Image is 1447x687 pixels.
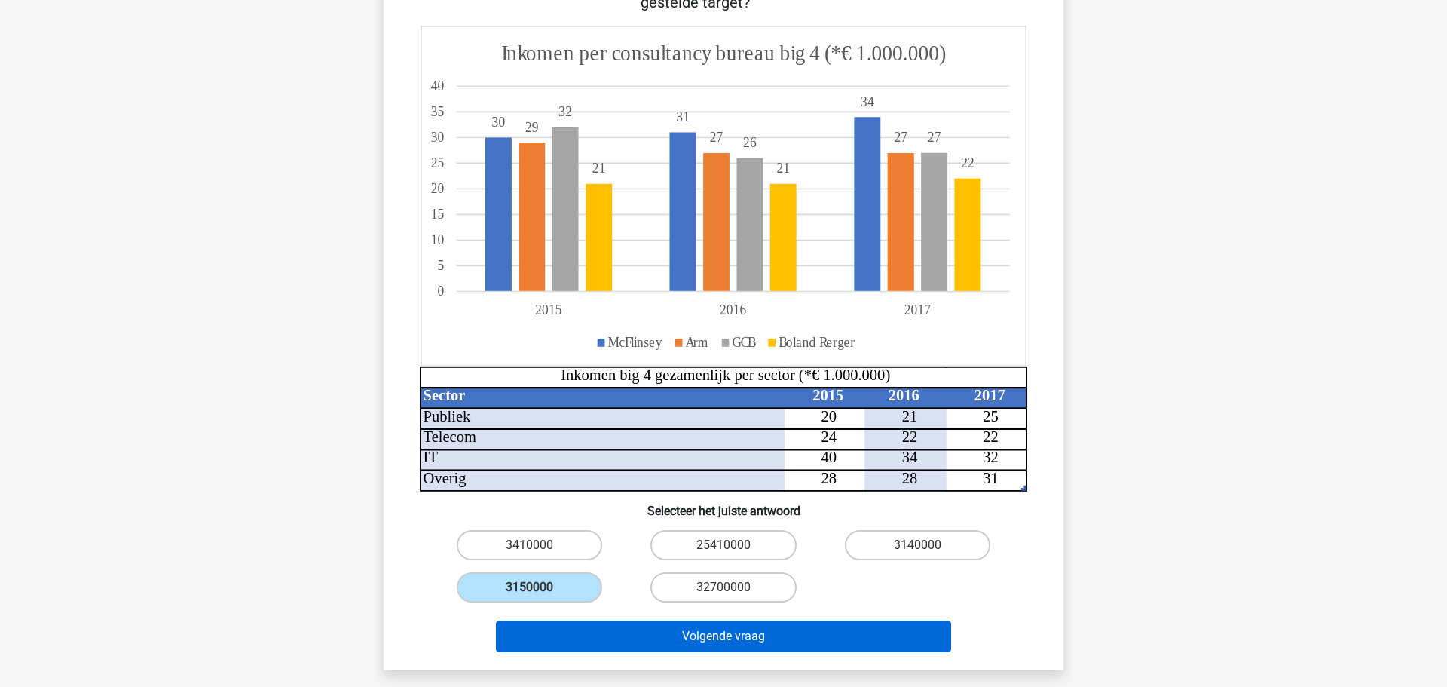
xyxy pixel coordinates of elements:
[743,134,757,150] tspan: 26
[492,114,506,130] tspan: 30
[558,104,572,120] tspan: 32
[983,428,999,445] tspan: 22
[431,181,445,197] tspan: 20
[650,530,796,560] label: 25410000
[431,207,445,222] tspan: 15
[431,130,445,146] tspan: 30
[821,449,837,466] tspan: 40
[889,387,919,403] tspan: 2016
[961,155,974,171] tspan: 22
[821,428,837,445] tspan: 24
[457,572,602,603] label: 3150000
[408,492,1039,518] h6: Selecteer het juiste antwoord
[424,408,471,425] tspan: Publiek
[501,40,946,66] tspan: Inkomen per consultancy bureau big 4 (*€ 1.000.000)
[438,258,445,274] tspan: 5
[431,232,445,248] tspan: 10
[525,119,539,135] tspan: 29
[902,449,918,466] tspan: 34
[561,367,890,384] tspan: Inkomen big 4 gezamenlijk per sector (*€ 1.000.000)
[928,130,941,146] tspan: 27
[974,387,1005,403] tspan: 2017
[902,428,918,445] tspan: 22
[902,408,918,425] tspan: 21
[608,334,663,350] tspan: McFlinsey
[424,449,439,466] tspan: IT
[424,387,466,403] tspan: Sector
[431,104,445,120] tspan: 35
[779,334,855,350] tspan: Boland Rerger
[431,155,445,171] tspan: 25
[710,130,907,146] tspan: 2727
[983,449,999,466] tspan: 32
[845,530,990,560] label: 3140000
[650,572,796,603] label: 32700000
[424,470,467,487] tspan: Overig
[535,302,931,318] tspan: 201520162017
[457,530,602,560] label: 3410000
[902,470,918,486] tspan: 28
[983,408,999,425] tspan: 25
[496,621,952,652] button: Volgende vraag
[812,387,843,403] tspan: 2015
[821,408,837,425] tspan: 20
[686,334,708,350] tspan: Arm
[592,161,790,176] tspan: 2121
[424,428,476,445] tspan: Telecom
[821,470,837,486] tspan: 28
[431,78,445,94] tspan: 40
[676,109,690,124] tspan: 31
[861,94,874,109] tspan: 34
[983,470,999,486] tspan: 31
[438,284,445,299] tspan: 0
[733,334,757,350] tspan: GCB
